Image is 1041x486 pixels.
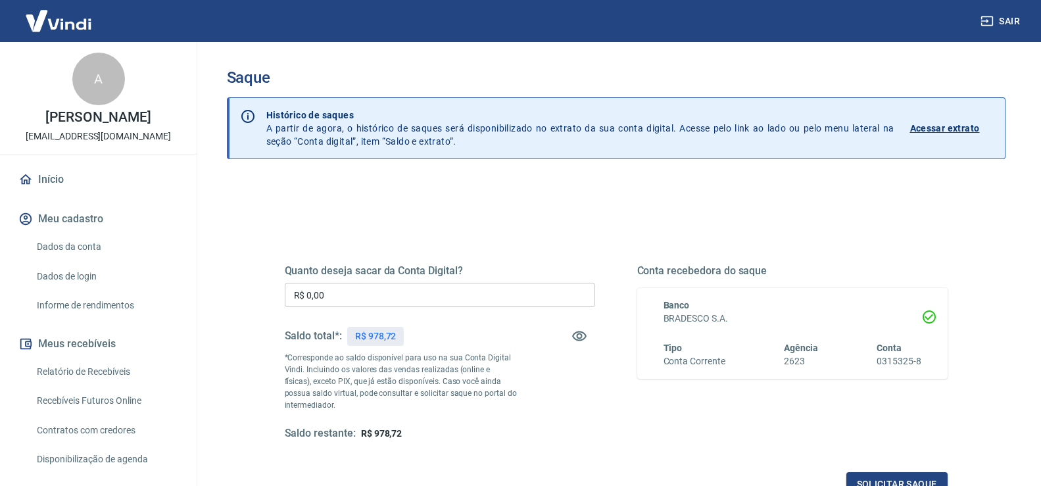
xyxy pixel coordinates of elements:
[910,122,980,135] p: Acessar extrato
[16,329,181,358] button: Meus recebíveis
[16,165,181,194] a: Início
[910,109,994,148] a: Acessar extrato
[32,263,181,290] a: Dados de login
[32,233,181,260] a: Dados da conta
[32,292,181,319] a: Informe de rendimentos
[637,264,948,278] h5: Conta recebedora do saque
[227,68,1005,87] h3: Saque
[361,428,402,439] span: R$ 978,72
[26,130,171,143] p: [EMAIL_ADDRESS][DOMAIN_NAME]
[784,354,818,368] h6: 2623
[285,264,595,278] h5: Quanto deseja sacar da Conta Digital?
[45,110,151,124] p: [PERSON_NAME]
[784,343,818,353] span: Agência
[266,109,894,148] p: A partir de agora, o histórico de saques será disponibilizado no extrato da sua conta digital. Ac...
[32,387,181,414] a: Recebíveis Futuros Online
[285,329,342,343] h5: Saldo total*:
[72,53,125,105] div: A
[285,352,518,411] p: *Corresponde ao saldo disponível para uso na sua Conta Digital Vindi. Incluindo os valores das ve...
[664,312,921,326] h6: BRADESCO S.A.
[664,343,683,353] span: Tipo
[355,329,397,343] p: R$ 978,72
[266,109,894,122] p: Histórico de saques
[978,9,1025,34] button: Sair
[16,1,101,41] img: Vindi
[16,205,181,233] button: Meu cadastro
[285,427,356,441] h5: Saldo restante:
[664,354,725,368] h6: Conta Corrente
[32,417,181,444] a: Contratos com credores
[664,300,690,310] span: Banco
[877,343,902,353] span: Conta
[32,358,181,385] a: Relatório de Recebíveis
[877,354,921,368] h6: 0315325-8
[32,446,181,473] a: Disponibilização de agenda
